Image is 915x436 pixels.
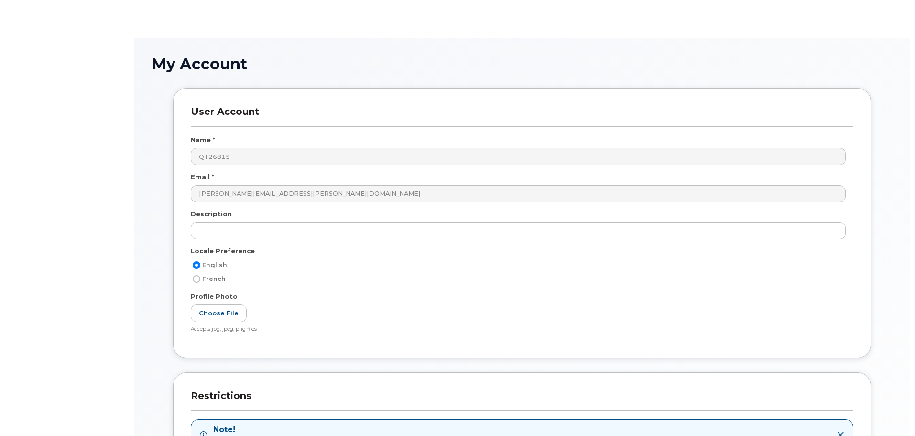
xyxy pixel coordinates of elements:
span: English [202,261,227,268]
div: Accepts jpg, jpeg, png files [191,326,846,333]
h1: My Account [152,56,893,72]
label: Choose File [191,304,247,322]
h3: Restrictions [191,390,853,411]
h3: User Account [191,106,853,126]
input: French [193,275,200,283]
input: English [193,261,200,269]
label: Description [191,210,232,219]
label: Profile Photo [191,292,238,301]
strong: Note! [213,425,628,436]
label: Email * [191,172,214,181]
span: French [202,275,226,282]
label: Locale Preference [191,246,255,256]
label: Name * [191,135,215,145]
